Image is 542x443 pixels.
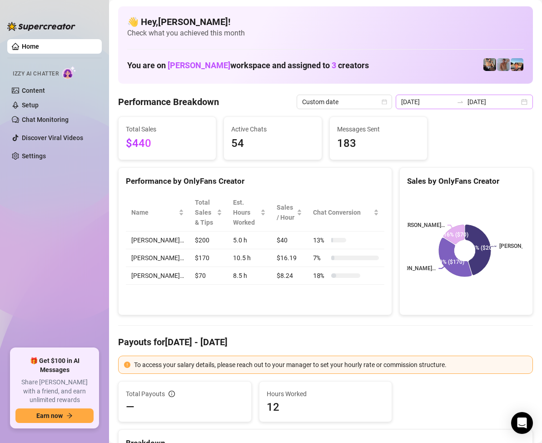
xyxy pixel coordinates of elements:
[118,96,219,108] h4: Performance Breakdown
[483,58,496,71] img: George
[233,197,258,227] div: Est. Hours Worked
[126,267,189,285] td: [PERSON_NAME]…
[118,336,533,348] h4: Payouts for [DATE] - [DATE]
[22,43,39,50] a: Home
[189,232,228,249] td: $200
[228,267,271,285] td: 8.5 h
[134,360,527,370] div: To access your salary details, please reach out to your manager to set your hourly rate or commis...
[313,235,328,245] span: 13 %
[126,175,384,187] div: Performance by OnlyFans Creator
[124,362,130,368] span: exclamation-circle
[313,253,328,263] span: 7 %
[22,101,39,109] a: Setup
[231,135,314,152] span: 54
[22,134,83,141] a: Discover Viral Videos
[267,400,385,414] span: 12
[36,412,63,419] span: Earn now
[332,60,336,70] span: 3
[511,412,533,434] div: Open Intercom Messenger
[271,232,308,249] td: $40
[497,58,510,71] img: Joey
[22,87,45,94] a: Content
[126,135,209,152] span: $440
[169,391,175,397] span: info-circle
[126,194,189,232] th: Name
[189,267,228,285] td: $70
[337,124,420,134] span: Messages Sent
[127,60,369,70] h1: You are on workspace and assigned to creators
[271,194,308,232] th: Sales / Hour
[22,152,46,160] a: Settings
[62,66,76,79] img: AI Chatter
[457,98,464,106] span: swap-right
[126,400,134,414] span: —
[195,197,215,227] span: Total Sales & Tips
[228,232,271,249] td: 5.0 h
[271,249,308,267] td: $16.19
[399,222,445,228] text: [PERSON_NAME]…
[22,116,69,123] a: Chat Monitoring
[127,15,524,28] h4: 👋 Hey, [PERSON_NAME] !
[15,408,94,423] button: Earn nowarrow-right
[13,70,59,78] span: Izzy AI Chatter
[511,58,523,71] img: Zach
[313,271,328,281] span: 18 %
[267,389,385,399] span: Hours Worked
[189,194,228,232] th: Total Sales & Tips
[126,389,165,399] span: Total Payouts
[15,378,94,405] span: Share [PERSON_NAME] with a friend, and earn unlimited rewards
[189,249,228,267] td: $170
[337,135,420,152] span: 183
[228,249,271,267] td: 10.5 h
[7,22,75,31] img: logo-BBDzfeDw.svg
[271,267,308,285] td: $8.24
[15,357,94,374] span: 🎁 Get $100 in AI Messages
[168,60,230,70] span: [PERSON_NAME]
[308,194,384,232] th: Chat Conversion
[391,265,436,272] text: [PERSON_NAME]…
[126,124,209,134] span: Total Sales
[457,98,464,106] span: to
[127,28,524,38] span: Check what you achieved this month
[277,202,295,222] span: Sales / Hour
[131,207,177,217] span: Name
[313,207,372,217] span: Chat Conversion
[382,99,387,105] span: calendar
[126,249,189,267] td: [PERSON_NAME]…
[401,97,453,107] input: Start date
[407,175,525,187] div: Sales by OnlyFans Creator
[302,95,387,109] span: Custom date
[467,97,519,107] input: End date
[126,232,189,249] td: [PERSON_NAME]…
[231,124,314,134] span: Active Chats
[66,413,73,419] span: arrow-right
